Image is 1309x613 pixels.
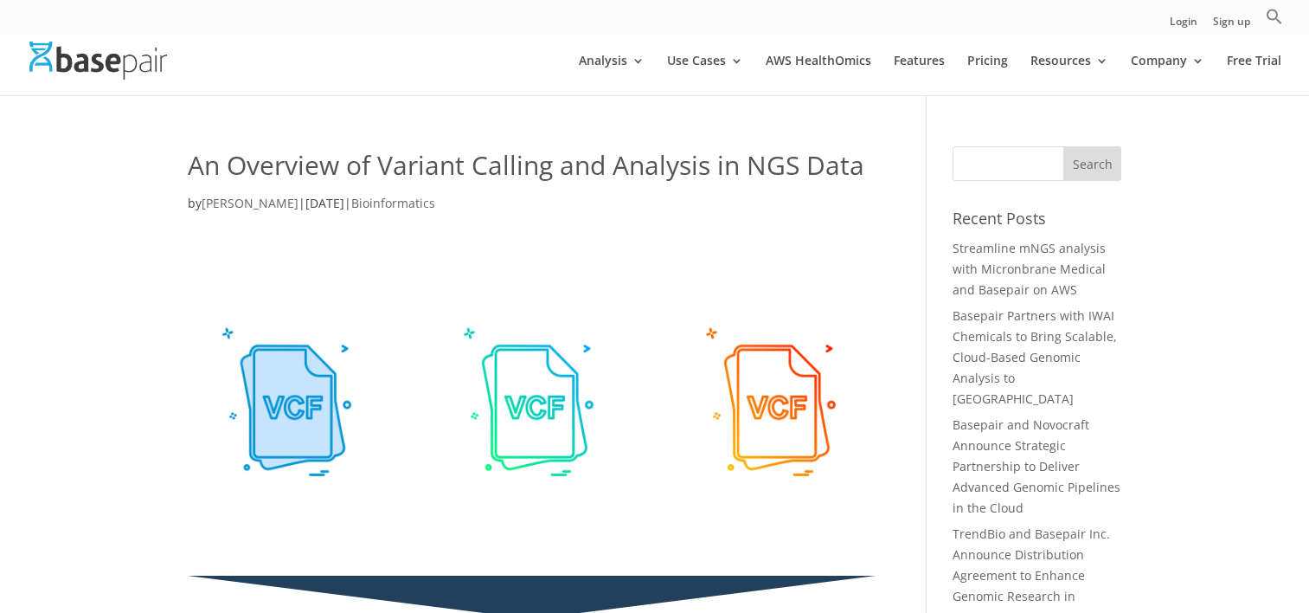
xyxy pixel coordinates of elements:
[1213,16,1250,35] a: Sign up
[667,55,743,95] a: Use Cases
[1266,8,1283,35] a: Search Icon Link
[351,195,435,211] a: Bioinformatics
[1170,16,1197,35] a: Login
[953,240,1106,298] a: Streamline mNGS analysis with Micronbrane Medical and Basepair on AWS
[671,301,876,506] img: 111448780_m
[953,207,1121,238] h4: Recent Posts
[1030,55,1108,95] a: Resources
[188,301,392,506] img: VCF
[894,55,945,95] a: Features
[305,195,344,211] span: [DATE]
[1063,146,1122,181] input: Search
[1266,8,1283,25] svg: Search
[429,301,633,506] img: VCF
[766,55,871,95] a: AWS HealthOmics
[188,146,876,193] h1: An Overview of Variant Calling and Analysis in NGS Data
[29,42,167,79] img: Basepair
[1227,55,1281,95] a: Free Trial
[953,416,1120,515] a: Basepair and Novocraft Announce Strategic Partnership to Deliver Advanced Genomic Pipelines in th...
[967,55,1008,95] a: Pricing
[579,55,645,95] a: Analysis
[202,195,298,211] a: [PERSON_NAME]
[188,193,876,227] p: by | |
[953,307,1117,406] a: Basepair Partners with IWAI Chemicals to Bring Scalable, Cloud-Based Genomic Analysis to [GEOGRAP...
[1131,55,1204,95] a: Company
